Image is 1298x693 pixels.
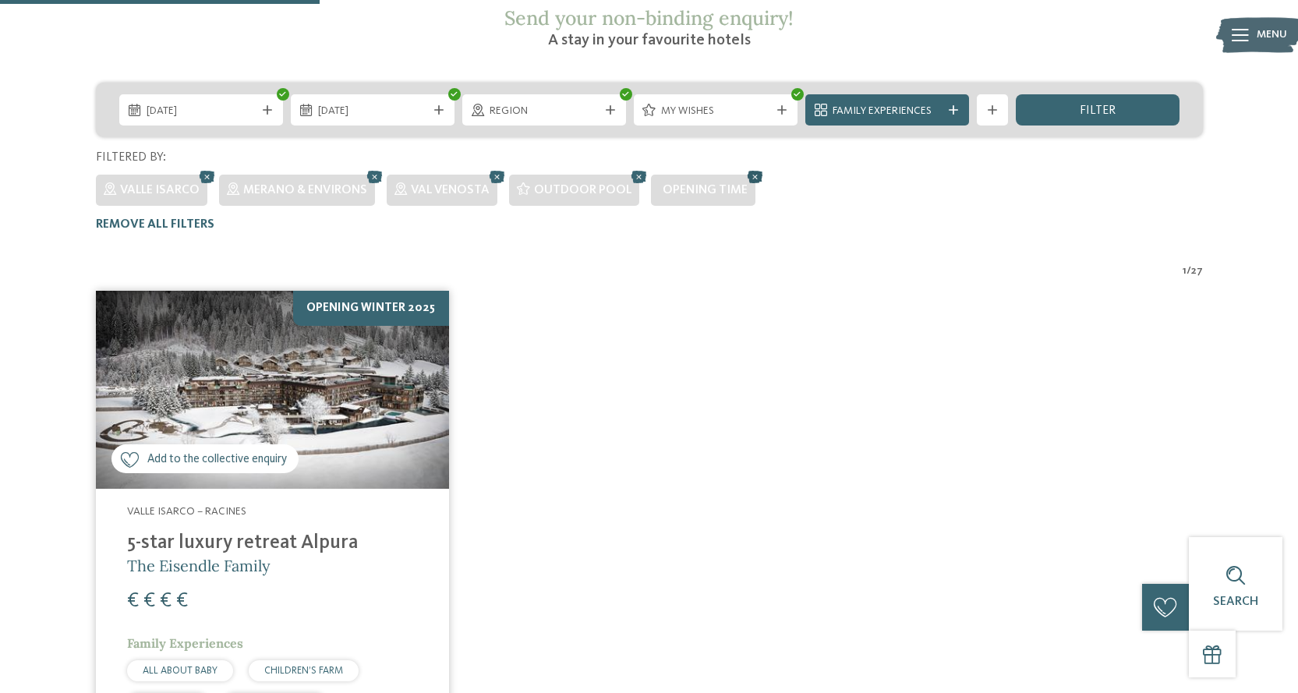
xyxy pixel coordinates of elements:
span: Add to the collective enquiry [147,451,287,468]
img: Looking for family hotels? Find the best ones here! [96,291,449,490]
span: Family Experiences [833,104,942,119]
span: The Eisendle Family [127,556,271,575]
span: Opening time [663,184,748,196]
span: 1 [1183,263,1187,279]
span: Send your non-binding enquiry! [504,5,794,30]
span: Region [490,104,599,119]
span: € [143,591,155,611]
span: ALL ABOUT BABY [143,666,218,676]
span: 27 [1191,263,1203,279]
span: CHILDREN’S FARM [264,666,343,676]
span: A stay in your favourite hotels [548,33,751,48]
span: [DATE] [147,104,256,119]
span: € [176,591,188,611]
span: / [1187,263,1191,279]
span: Valle Isarco – Racines [127,506,246,517]
span: Filtered by: [96,151,166,164]
span: filter [1080,104,1116,117]
span: Family Experiences [127,635,243,651]
h4: 5-star luxury retreat Alpura [127,532,418,555]
span: Outdoor pool [534,184,631,196]
span: Merano & Environs [243,184,367,196]
span: [DATE] [318,104,427,119]
span: Valle Isarco [120,184,200,196]
span: € [160,591,172,611]
span: Remove all filters [96,218,214,231]
span: Search [1213,596,1258,608]
span: Val Venosta [411,184,490,196]
span: € [127,591,139,611]
span: My wishes [661,104,770,119]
